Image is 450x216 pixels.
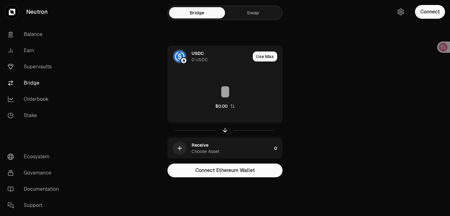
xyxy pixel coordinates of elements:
[167,164,282,177] button: Connect Ethereum Wallet
[225,7,281,18] a: Swap
[2,91,67,107] a: Orderbook
[168,138,282,159] button: ReceiveChoose Asset0
[215,103,227,109] div: $0.00
[215,103,235,109] button: $0.00
[2,107,67,124] a: Stake
[2,75,67,91] a: Bridge
[192,142,208,148] div: Receive
[2,197,67,214] a: Support
[168,138,272,159] div: ReceiveChoose Asset
[2,165,67,181] a: Governance
[253,52,277,61] button: Use Max
[274,138,282,159] div: 0
[2,181,67,197] a: Documentation
[192,50,204,56] div: USDC
[192,56,208,63] div: 0 USDC
[173,50,186,63] img: USDC Logo
[168,46,250,67] div: USDC LogoEthereum LogoUSDC0 USDC
[2,42,67,59] a: Earn
[169,7,225,18] a: Bridge
[415,5,445,19] button: Connect
[2,149,67,165] a: Ecosystem
[2,26,67,42] a: Balance
[181,58,187,63] img: Ethereum Logo
[192,148,219,155] div: Choose Asset
[2,59,67,75] a: Supervaults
